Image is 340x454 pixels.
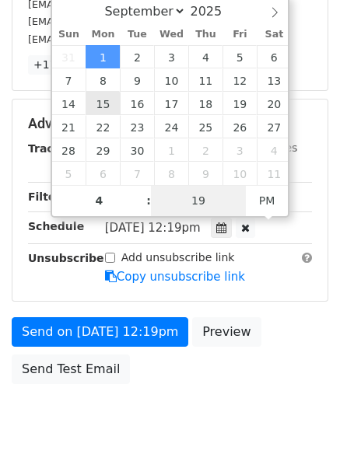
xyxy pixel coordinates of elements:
[52,92,86,115] span: September 14, 2025
[52,115,86,138] span: September 21, 2025
[154,162,188,185] span: October 8, 2025
[12,317,188,347] a: Send on [DATE] 12:19pm
[86,30,120,40] span: Mon
[28,33,118,45] small: [EMAIL_ADDRESS]
[121,250,235,266] label: Add unsubscribe link
[154,30,188,40] span: Wed
[188,92,223,115] span: September 18, 2025
[28,220,84,232] strong: Schedule
[223,92,257,115] span: September 19, 2025
[188,138,223,162] span: October 2, 2025
[223,138,257,162] span: October 3, 2025
[192,317,261,347] a: Preview
[186,4,242,19] input: Year
[246,185,289,216] span: Click to toggle
[188,30,223,40] span: Thu
[223,115,257,138] span: September 26, 2025
[154,45,188,68] span: September 3, 2025
[86,45,120,68] span: September 1, 2025
[52,162,86,185] span: October 5, 2025
[223,30,257,40] span: Fri
[257,45,291,68] span: September 6, 2025
[120,162,154,185] span: October 7, 2025
[52,68,86,92] span: September 7, 2025
[52,30,86,40] span: Sun
[154,68,188,92] span: September 10, 2025
[86,68,120,92] span: September 8, 2025
[120,68,154,92] span: September 9, 2025
[188,115,223,138] span: September 25, 2025
[188,162,223,185] span: October 9, 2025
[28,142,80,155] strong: Tracking
[120,30,154,40] span: Tue
[257,92,291,115] span: September 20, 2025
[105,270,245,284] a: Copy unsubscribe link
[12,354,130,384] a: Send Test Email
[28,252,104,264] strong: Unsubscribe
[86,115,120,138] span: September 22, 2025
[52,45,86,68] span: August 31, 2025
[28,16,202,27] small: [EMAIL_ADDRESS][DOMAIN_NAME]
[28,55,93,75] a: +17 more
[151,185,246,216] input: Minute
[146,185,151,216] span: :
[86,92,120,115] span: September 15, 2025
[223,162,257,185] span: October 10, 2025
[154,115,188,138] span: September 24, 2025
[262,379,340,454] iframe: Chat Widget
[154,92,188,115] span: September 17, 2025
[223,45,257,68] span: September 5, 2025
[223,68,257,92] span: September 12, 2025
[105,221,201,235] span: [DATE] 12:19pm
[86,138,120,162] span: September 29, 2025
[257,162,291,185] span: October 11, 2025
[188,68,223,92] span: September 11, 2025
[120,45,154,68] span: September 2, 2025
[52,138,86,162] span: September 28, 2025
[257,115,291,138] span: September 27, 2025
[257,30,291,40] span: Sat
[188,45,223,68] span: September 4, 2025
[120,115,154,138] span: September 23, 2025
[257,138,291,162] span: October 4, 2025
[28,115,312,132] h5: Advanced
[257,68,291,92] span: September 13, 2025
[28,190,68,203] strong: Filters
[120,138,154,162] span: September 30, 2025
[154,138,188,162] span: October 1, 2025
[52,185,147,216] input: Hour
[120,92,154,115] span: September 16, 2025
[86,162,120,185] span: October 6, 2025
